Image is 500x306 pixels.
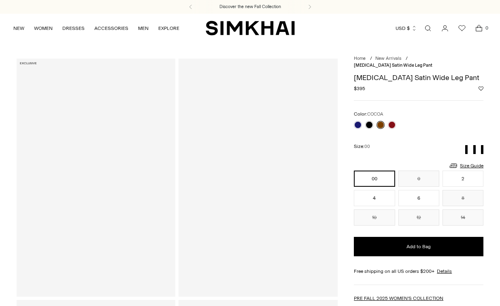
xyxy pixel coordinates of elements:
a: WOMEN [34,19,53,37]
span: [MEDICAL_DATA] Satin Wide Leg Pant [354,63,432,68]
button: 14 [443,209,483,226]
div: / [370,55,372,62]
span: 0 [483,24,490,32]
button: Add to Bag [354,237,483,256]
a: Details [437,268,452,275]
a: Size Guide [449,160,483,171]
a: MEN [138,19,149,37]
button: USD $ [396,19,417,37]
button: 8 [443,190,483,206]
a: Go to the account page [437,20,453,36]
button: 6 [398,190,439,206]
a: Kyra Satin Wide Leg Pant [179,59,337,297]
span: COCOA [367,112,383,117]
button: 2 [443,171,483,187]
a: PRE FALL 2025 WOMEN'S COLLECTION [354,295,443,301]
h1: [MEDICAL_DATA] Satin Wide Leg Pant [354,74,483,81]
nav: breadcrumbs [354,55,483,69]
a: DRESSES [62,19,85,37]
a: New Arrivals [375,56,401,61]
label: Size: [354,143,370,150]
button: 10 [354,209,395,226]
span: Add to Bag [406,243,431,250]
span: 00 [364,144,370,149]
label: Color: [354,110,383,118]
a: SIMKHAI [206,20,295,36]
button: 4 [354,190,395,206]
button: Add to Wishlist [479,86,483,91]
a: NEW [13,19,24,37]
button: 00 [354,171,395,187]
a: EXPLORE [158,19,179,37]
a: Open cart modal [471,20,487,36]
a: Open search modal [420,20,436,36]
div: Free shipping on all US orders $200+ [354,268,483,275]
div: / [406,55,408,62]
button: 12 [398,209,439,226]
a: Kyra Satin Wide Leg Pant [17,59,175,297]
a: Home [354,56,366,61]
a: Discover the new Fall Collection [219,4,281,10]
span: $395 [354,85,365,92]
a: Wishlist [454,20,470,36]
a: ACCESSORIES [94,19,128,37]
button: 0 [398,171,439,187]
